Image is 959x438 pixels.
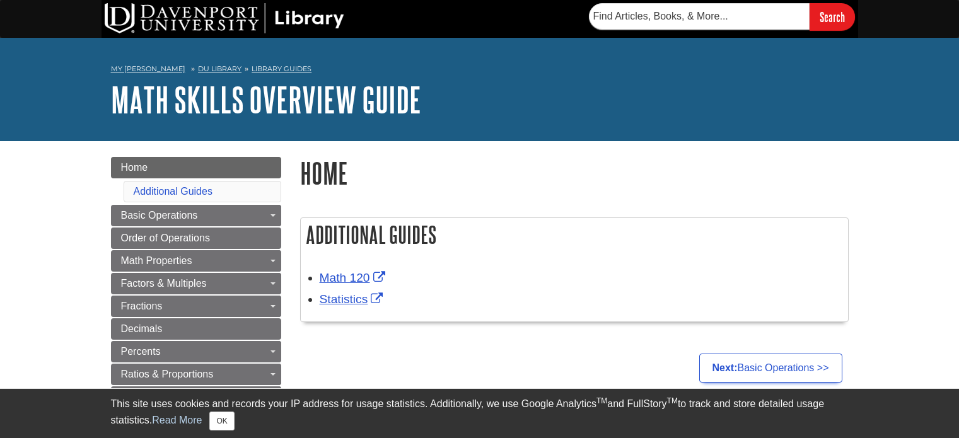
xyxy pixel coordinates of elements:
a: Link opens in new window [320,292,387,306]
a: Additional Guides [134,186,212,197]
a: Order of Operations [111,228,281,249]
span: Factors & Multiples [121,278,207,289]
a: Fractions [111,296,281,317]
h2: Additional Guides [301,218,848,251]
form: Searches DU Library's articles, books, and more [589,3,855,30]
h1: Home [300,157,849,189]
strong: Next: [712,362,738,373]
button: Close [209,412,234,430]
a: Library Guides [252,64,311,73]
a: Decimals [111,318,281,340]
input: Search [810,3,855,30]
span: Fractions [121,301,163,311]
a: Link opens in new window [320,271,388,284]
a: Home [111,157,281,178]
span: Math Properties [121,255,192,266]
a: Next:Basic Operations >> [699,354,842,383]
span: Ratios & Proportions [121,369,214,379]
span: Decimals [121,323,163,334]
a: Ratios & Proportions [111,364,281,385]
div: This site uses cookies and records your IP address for usage statistics. Additionally, we use Goo... [111,396,849,430]
nav: breadcrumb [111,61,849,81]
span: Percents [121,346,161,357]
a: Exponents [111,386,281,408]
sup: TM [667,396,678,405]
a: Math Properties [111,250,281,272]
a: Factors & Multiples [111,273,281,294]
span: Order of Operations [121,233,210,243]
input: Find Articles, Books, & More... [589,3,810,30]
a: Read More [152,415,202,425]
a: DU Library [198,64,241,73]
img: DU Library [105,3,344,33]
a: My [PERSON_NAME] [111,64,185,74]
a: Basic Operations [111,205,281,226]
span: Basic Operations [121,210,198,221]
a: Percents [111,341,281,362]
a: Math Skills Overview Guide [111,80,421,119]
sup: TM [596,396,607,405]
span: Home [121,162,148,173]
